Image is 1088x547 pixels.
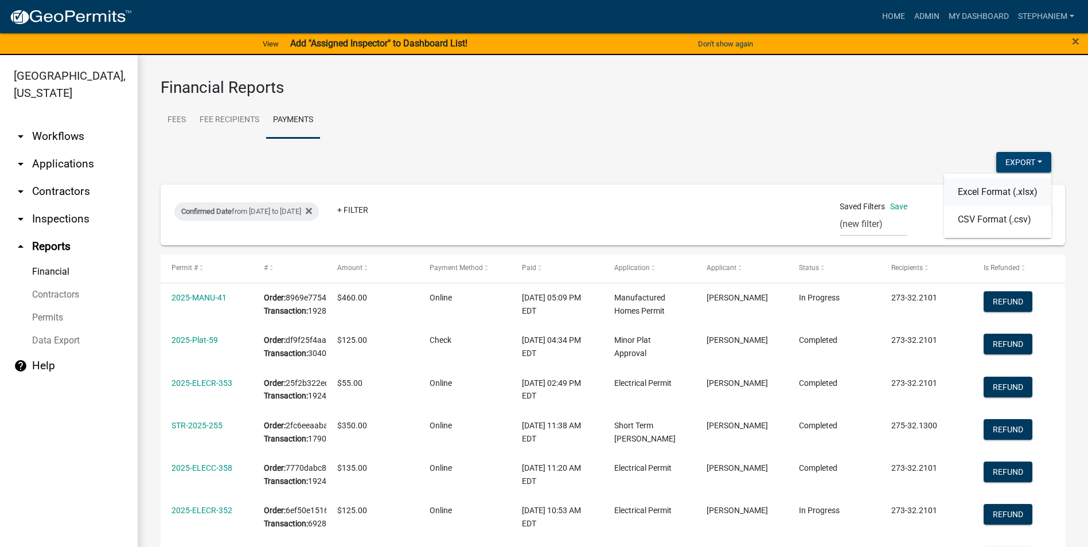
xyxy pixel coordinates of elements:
div: 8969e775475349ed8c4ca221bdf68e41 192855261757 [264,291,315,318]
b: Order: [264,421,286,430]
span: Online [430,378,452,388]
a: 2025-ELECR-352 [171,506,232,515]
span: Rania Pender [707,421,768,430]
a: 2025-ELECC-358 [171,463,232,472]
a: 2025-Plat-59 [171,335,218,345]
span: Amount [337,264,362,272]
span: Patrice Susan Underkofler [707,506,768,515]
div: 6ef50e1516774b58b4caf4221da064cd 692870039191 [264,504,315,530]
button: Excel Format (.xlsx) [944,178,1051,206]
div: [DATE] 05:09 PM EDT [522,291,592,318]
span: Betty Jean Jordan [707,335,768,345]
b: Order: [264,378,286,388]
span: Completed [799,421,837,430]
button: Refund [984,504,1032,525]
datatable-header-cell: Status [788,255,880,282]
span: Recipients [891,264,923,272]
i: arrow_drop_down [14,212,28,226]
span: Is Refunded [984,264,1020,272]
span: Electrical Permit [614,463,672,472]
span: Payment Method [430,264,483,272]
a: Fee Recipients [193,102,266,139]
div: 25f2b322ed7c40228ff05234f4d9346f 192402253380 [264,377,315,403]
button: Refund [984,462,1032,482]
wm-modal-confirm: Refund Payment [984,511,1032,520]
h3: Financial Reports [161,78,1065,97]
button: Don't show again [693,34,758,53]
strong: Add "Assigned Inspector" to Dashboard List! [290,38,467,49]
a: + Filter [328,200,377,220]
a: STR-2025-255 [171,421,223,430]
datatable-header-cell: Paid [511,255,603,282]
a: 2025-MANU-41 [171,293,227,302]
span: leticia B holloway [707,463,768,472]
span: 273-32.2101 [891,506,937,515]
span: 273-32.2101 [891,463,937,472]
div: [DATE] 11:20 AM EDT [522,462,592,488]
a: Home [878,6,910,28]
a: Fees [161,102,193,139]
span: Manufactured Homes Permit [614,293,665,315]
b: Order: [264,463,286,472]
div: [DATE] 04:34 PM EDT [522,334,592,360]
span: Benjamin Griffith [707,378,768,388]
span: Online [430,506,452,515]
a: StephanieM [1013,6,1079,28]
div: [DATE] 11:38 AM EDT [522,419,592,446]
span: Online [430,421,452,430]
i: arrow_drop_down [14,130,28,143]
span: Patrick Davis [707,293,768,302]
span: Permit # [171,264,198,272]
datatable-header-cell: Applicant [696,255,788,282]
b: Transaction: [264,391,308,400]
i: arrow_drop_up [14,240,28,253]
datatable-header-cell: Amount [326,255,419,282]
datatable-header-cell: # [253,255,326,282]
span: $125.00 [337,335,367,345]
div: from [DATE] to [DATE] [174,202,319,221]
div: [DATE] 02:49 PM EDT [522,377,592,403]
div: df9f25f4aa894afbb197ccaa965f8a61 30403 [264,334,315,360]
span: Online [430,463,452,472]
datatable-header-cell: Recipients [880,255,973,282]
wm-modal-confirm: Refund Payment [984,298,1032,307]
span: 275-32.1300 [891,421,937,430]
b: Transaction: [264,476,308,486]
datatable-header-cell: Application [603,255,696,282]
button: Refund [984,334,1032,354]
wm-modal-confirm: Refund Payment [984,468,1032,477]
span: # [264,264,268,272]
span: Completed [799,463,837,472]
datatable-header-cell: Is Refunded [973,255,1065,282]
span: Completed [799,335,837,345]
div: 7770dabc80004d5eaaebdf672a397430 192411040808 [264,462,315,488]
span: Check [430,335,451,345]
div: 2fc6eeaabac645859f003678995ed3ac 179033188 [264,419,315,446]
span: Confirmed Date [181,207,232,216]
span: $460.00 [337,293,367,302]
datatable-header-cell: Permit # [161,255,253,282]
i: arrow_drop_down [14,157,28,171]
wm-modal-confirm: Refund Payment [984,340,1032,349]
span: Completed [799,378,837,388]
a: 2025-ELECR-353 [171,378,232,388]
button: Export [996,152,1051,173]
a: Payments [266,102,320,139]
b: Transaction: [264,349,308,358]
span: Saved Filters [840,201,885,213]
span: $125.00 [337,506,367,515]
button: Refund [984,419,1032,440]
span: Minor Plat Approval [614,335,651,358]
a: View [258,34,283,53]
span: In Progress [799,293,840,302]
button: Refund [984,377,1032,397]
wm-modal-confirm: Refund Payment [984,383,1032,392]
b: Order: [264,335,286,345]
span: $55.00 [337,378,362,388]
b: Order: [264,293,286,302]
span: In Progress [799,506,840,515]
span: Electrical Permit [614,378,672,388]
button: Close [1072,34,1079,48]
i: help [14,359,28,373]
datatable-header-cell: Payment Method [419,255,511,282]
